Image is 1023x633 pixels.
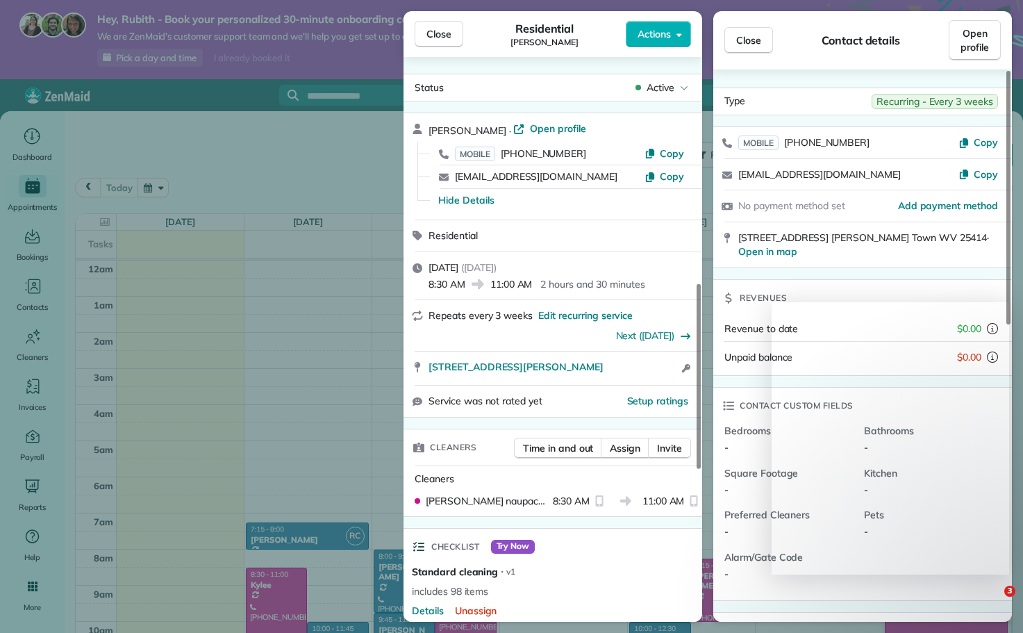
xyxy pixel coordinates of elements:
[429,124,506,137] span: [PERSON_NAME]
[627,394,689,408] button: Setup ratings
[431,540,480,554] span: Checklist
[610,441,640,455] span: Assign
[736,33,761,47] span: Close
[513,122,586,135] a: Open profile
[958,135,998,149] button: Copy
[738,199,845,212] span: No payment method set
[530,122,586,135] span: Open profile
[740,291,787,305] span: Revenues
[514,438,602,459] button: Time in and out
[455,170,617,183] a: [EMAIL_ADDRESS][DOMAIN_NAME]
[429,277,465,291] span: 8:30 AM
[616,329,692,343] button: Next ([DATE])
[644,147,684,161] button: Copy
[738,135,779,150] span: MOBILE
[724,322,798,335] span: Revenue to date
[974,168,998,181] span: Copy
[724,550,853,564] span: Alarm/Gate Code
[740,399,854,413] span: Contact custom fields
[429,360,604,374] span: [STREET_ADDRESS][PERSON_NAME]
[415,81,444,94] span: Status
[660,170,684,183] span: Copy
[553,494,590,508] span: 8:30 AM
[949,20,1001,60] a: Open profile
[724,441,729,454] span: -
[724,424,853,438] span: Bedrooms
[678,360,694,377] button: Open access information
[647,81,674,94] span: Active
[429,261,458,274] span: [DATE]
[784,136,870,149] span: [PHONE_NUMBER]
[1004,586,1015,597] span: 3
[724,568,729,580] span: -
[412,604,444,618] button: Details
[724,350,792,364] span: Unpaid balance
[657,441,682,455] span: Invite
[412,565,498,579] span: Standard cleaning
[638,27,671,41] span: Actions
[415,472,454,485] span: Cleaners
[429,360,678,374] a: [STREET_ADDRESS][PERSON_NAME]
[412,584,488,598] span: includes 98 items
[958,167,998,181] button: Copy
[455,147,495,161] span: MOBILE
[426,494,547,508] span: [PERSON_NAME] naupac [PERSON_NAME] Naupac
[738,245,797,258] a: Open in map
[772,302,1009,575] iframe: Intercom live chat message
[438,193,494,207] button: Hide Details
[822,32,900,49] span: Contact details
[429,229,478,242] span: Residential
[627,395,689,407] span: Setup ratings
[490,277,533,291] span: 11:00 AM
[738,135,870,149] a: MOBILE[PHONE_NUMBER]
[616,329,675,342] a: Next ([DATE])
[510,37,579,48] span: [PERSON_NAME]
[960,26,989,54] span: Open profile
[430,441,476,454] span: Cleaners
[642,494,685,508] span: 11:00 AM
[724,525,729,538] span: -
[724,466,853,480] span: Square Footage
[501,565,504,579] span: ⋅
[515,20,574,37] span: Residential
[738,168,901,181] a: [EMAIL_ADDRESS][DOMAIN_NAME]
[976,586,1009,619] iframe: Intercom live chat
[724,27,773,54] button: Close
[724,94,745,109] span: Type
[974,136,998,149] span: Copy
[538,309,633,322] span: Edit recurring service
[523,441,593,455] span: Time in and out
[491,540,535,554] span: Try Now
[601,438,649,459] button: Assign
[724,484,729,496] span: -
[455,147,586,161] a: MOBILE[PHONE_NUMBER]
[872,94,998,109] span: Recurring - Every 3 weeks
[540,277,644,291] p: 2 hours and 30 minutes
[415,21,463,47] button: Close
[429,394,542,409] span: Service was not rated yet
[461,261,497,274] span: ( [DATE] )
[506,566,515,577] span: v1
[660,147,684,160] span: Copy
[455,604,497,618] button: Unassign
[501,147,586,160] span: [PHONE_NUMBER]
[429,309,533,322] span: Repeats every 3 weeks
[426,27,451,41] span: Close
[506,125,514,136] span: ·
[898,199,998,213] a: Add payment method
[724,508,853,522] span: Preferred Cleaners
[738,231,989,258] span: [STREET_ADDRESS] [PERSON_NAME] Town WV 25414 ·
[648,438,691,459] button: Invite
[644,170,684,183] button: Copy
